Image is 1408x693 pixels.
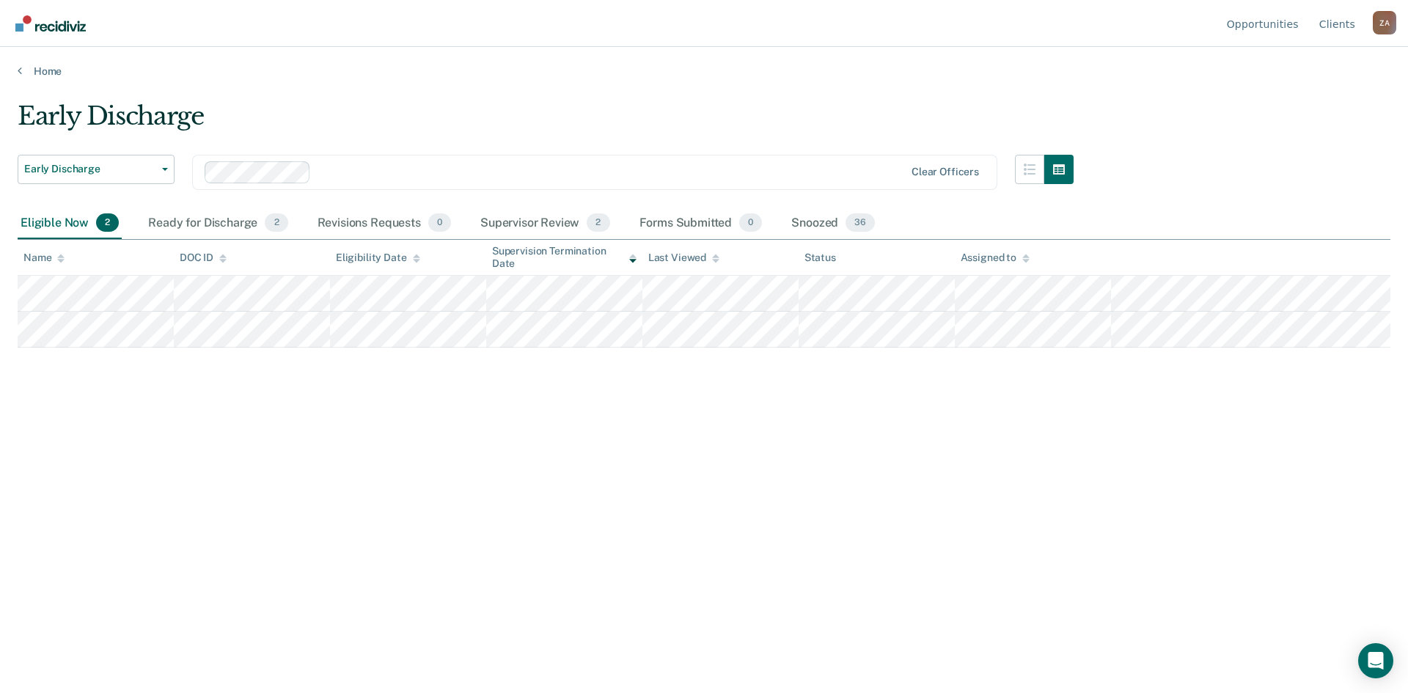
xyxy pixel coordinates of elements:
div: Ready for Discharge2 [145,208,290,240]
span: Early Discharge [24,163,156,175]
div: Open Intercom Messenger [1358,643,1393,678]
div: DOC ID [180,252,227,264]
div: Last Viewed [648,252,719,264]
span: 2 [587,213,609,232]
span: 36 [846,213,875,232]
div: Forms Submitted0 [637,208,766,240]
div: Early Discharge [18,101,1074,143]
div: Status [804,252,836,264]
div: Revisions Requests0 [315,208,454,240]
div: Eligible Now2 [18,208,122,240]
div: Supervision Termination Date [492,245,637,270]
button: Early Discharge [18,155,175,184]
div: Supervisor Review2 [477,208,613,240]
div: Clear officers [912,166,979,178]
span: 2 [265,213,287,232]
a: Home [18,65,1390,78]
img: Recidiviz [15,15,86,32]
div: Name [23,252,65,264]
span: 2 [96,213,119,232]
div: Snoozed36 [788,208,878,240]
div: Eligibility Date [336,252,420,264]
button: Profile dropdown button [1373,11,1396,34]
span: 0 [428,213,451,232]
div: Assigned to [961,252,1030,264]
div: Z A [1373,11,1396,34]
span: 0 [739,213,762,232]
